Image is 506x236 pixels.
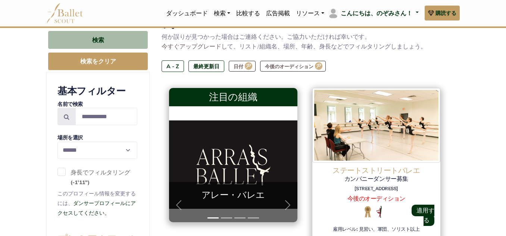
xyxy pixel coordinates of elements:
img: ロゴ [312,88,441,163]
font: 日付 [234,63,243,69]
font: (-1'11") [71,179,90,186]
font: [STREET_ADDRESS] [354,186,398,191]
font: 購読する [435,10,456,16]
button: スライド2 [221,214,232,222]
font: ステートストリートバレエ [332,166,420,175]
a: 今後のオーディション [347,195,405,202]
font: ダッシュボード [166,10,208,17]
button: 検索をクリア [48,53,148,70]
img: 全国 [363,206,372,217]
font: 広告掲載 [266,10,290,17]
a: ダッシュボード [163,6,211,21]
font: 適用する [416,207,434,224]
font: 身長でフィルタリング [71,169,130,176]
a: 検索 [211,6,233,21]
font: て、リスト/組織名、場所、年齢、身長などでフィルタリングしましょう [227,43,421,50]
button: スライド4 [248,214,259,222]
a: アレー・バレエ [177,189,290,201]
font: 何か誤りが見つかった場合はご連絡ください。ご協力いただければ幸いです。 [162,33,371,40]
button: 検索 [48,31,148,49]
font: 。 [421,43,427,50]
a: 購読する [425,6,460,21]
font: 比較する [236,10,260,17]
font: 場所を選択 [57,135,83,141]
button: スライド3 [234,214,246,222]
img: プロフィール写真 [328,8,338,19]
button: スライド1 [207,214,219,222]
font: カンパニーダンサー募集 [344,175,408,182]
img: 全て [376,206,382,218]
font: 名前で検索 [57,101,83,107]
font: こんにちは、のぞみさん！ [341,10,412,17]
font: アレー・バレエ [202,190,265,200]
font: 基本フィルター [57,85,126,97]
a: 適用する [412,205,434,226]
a: リソース [293,6,327,21]
a: 広告掲載 [263,6,293,21]
font: 注目の組織 [209,91,257,103]
font: 今後のオーディション [265,63,313,69]
font: 雇用レベル: 見習い、軍団、ソリスト以上 [333,226,419,232]
input: 名前で検索... [75,108,137,125]
font: 515 件の結果が見つかりました。すべて表示するには購読してください。 [162,6,446,30]
font: 最終更新日 [193,63,219,70]
font: 検索 [214,10,226,17]
font: リソース [296,10,320,17]
font: A - Z [166,63,179,70]
font: このプロフィール情報を変更するには、 [57,191,136,206]
a: ダンサープロフィールにアクセスしてください。 [57,200,136,216]
font: 検索 [92,36,104,44]
font: 検索をクリア [80,58,116,65]
img: gem.svg [428,9,434,17]
a: プロフィール写真 こんにちは、のぞみさん！ [327,7,419,19]
a: 今すぐアップグレードし [162,43,227,50]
